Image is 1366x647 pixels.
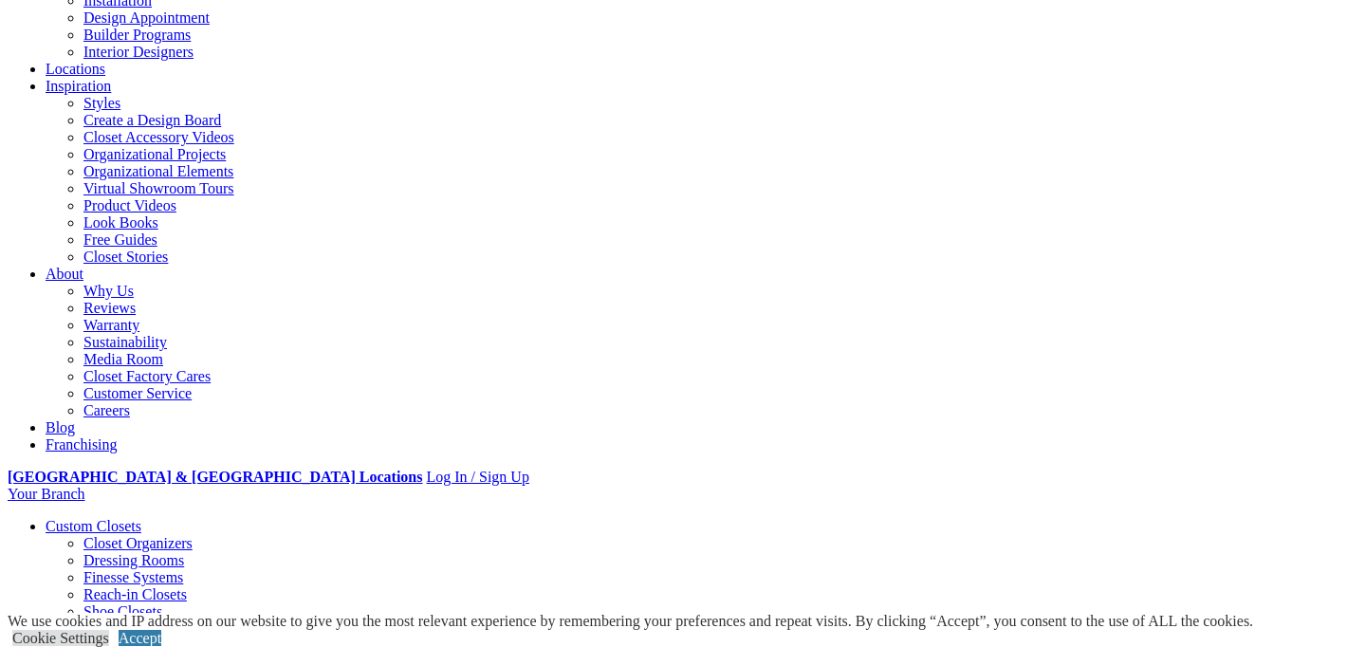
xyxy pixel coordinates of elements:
[83,368,211,384] a: Closet Factory Cares
[8,613,1253,630] div: We use cookies and IP address on our website to give you the most relevant experience by remember...
[46,436,118,453] a: Franchising
[426,469,528,485] a: Log In / Sign Up
[83,317,139,333] a: Warranty
[83,402,130,418] a: Careers
[83,95,120,111] a: Styles
[46,266,83,282] a: About
[83,214,158,231] a: Look Books
[83,129,234,145] a: Closet Accessory Videos
[83,535,193,551] a: Closet Organizers
[83,569,183,585] a: Finesse Systems
[83,283,134,299] a: Why Us
[83,112,221,128] a: Create a Design Board
[46,61,105,77] a: Locations
[83,163,233,179] a: Organizational Elements
[46,419,75,435] a: Blog
[83,249,168,265] a: Closet Stories
[83,300,136,316] a: Reviews
[8,486,84,502] a: Your Branch
[46,518,141,534] a: Custom Closets
[83,44,194,60] a: Interior Designers
[83,385,192,401] a: Customer Service
[119,630,161,646] a: Accept
[83,9,210,26] a: Design Appointment
[8,469,422,485] a: [GEOGRAPHIC_DATA] & [GEOGRAPHIC_DATA] Locations
[83,603,162,619] a: Shoe Closets
[83,334,167,350] a: Sustainability
[83,180,234,196] a: Virtual Showroom Tours
[83,552,184,568] a: Dressing Rooms
[83,231,157,248] a: Free Guides
[83,197,176,213] a: Product Videos
[83,351,163,367] a: Media Room
[83,146,226,162] a: Organizational Projects
[12,630,109,646] a: Cookie Settings
[83,586,187,602] a: Reach-in Closets
[46,78,111,94] a: Inspiration
[83,27,191,43] a: Builder Programs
